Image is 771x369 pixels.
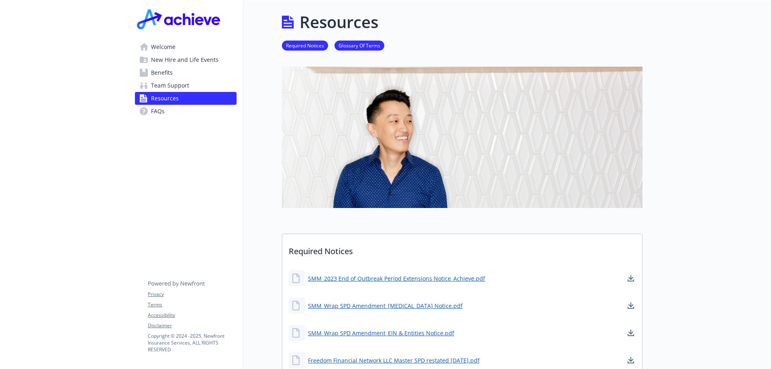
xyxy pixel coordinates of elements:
span: Team Support [151,79,189,92]
a: Benefits [135,66,237,79]
a: Privacy [148,291,236,298]
a: New Hire and Life Events [135,53,237,66]
a: SMM_Wrap SPD Amendment_[MEDICAL_DATA] Notice.pdf [308,302,463,310]
h1: Resources [300,10,378,34]
span: Welcome [151,41,175,53]
span: Benefits [151,66,173,79]
a: Required Notices [282,41,328,49]
span: New Hire and Life Events [151,53,218,66]
img: resources page banner [282,67,642,208]
a: Welcome [135,41,237,53]
a: Team Support [135,79,237,92]
span: Resources [151,92,179,105]
a: SMM_2023 End of Outbreak Period Extensions Notice_Achieve.pdf [308,274,485,283]
a: Terms [148,301,236,308]
a: Disclaimer [148,322,236,329]
span: FAQs [151,105,165,118]
p: Required Notices [282,234,642,264]
a: SMM_Wrap SPD Amendment_EIN & Entities Notice.pdf [308,329,454,337]
a: download document [626,301,636,310]
p: Copyright © 2024 - 2025 , Newfront Insurance Services, ALL RIGHTS RESERVED [148,332,236,353]
a: Glossary Of Terms [335,41,384,49]
a: download document [626,355,636,365]
a: Accessibility [148,312,236,319]
a: download document [626,328,636,338]
a: Resources [135,92,237,105]
a: Freedom Financial Network LLC Master SPD restated [DATE].pdf [308,356,479,365]
a: FAQs [135,105,237,118]
a: download document [626,273,636,283]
